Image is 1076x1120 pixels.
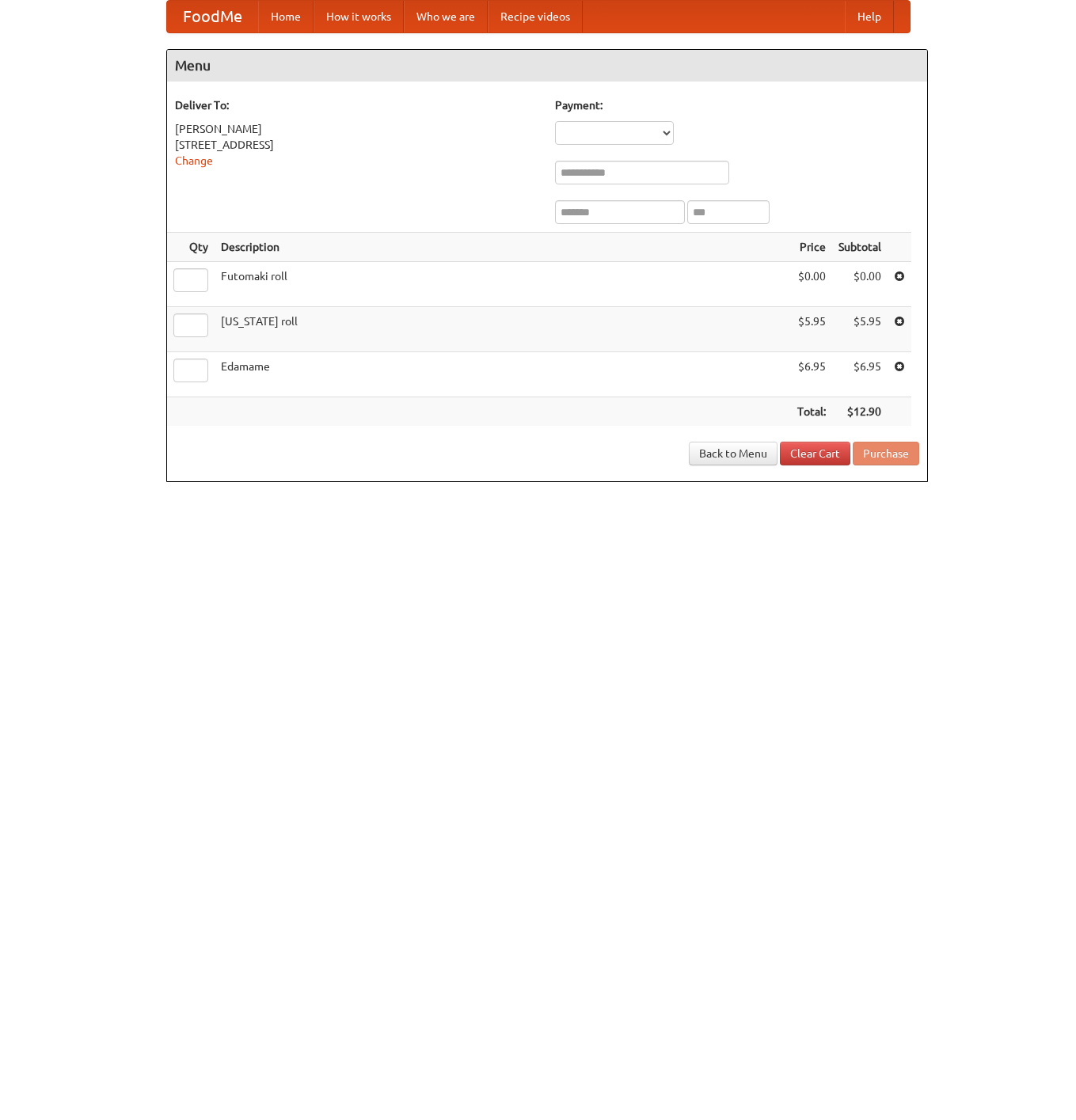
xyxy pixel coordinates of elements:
[791,262,832,307] td: $0.00
[791,307,832,352] td: $5.95
[832,233,888,262] th: Subtotal
[258,1,314,32] a: Home
[167,1,258,32] a: FoodMe
[488,1,583,32] a: Recipe videos
[780,442,850,465] a: Clear Cart
[314,1,404,32] a: How it works
[791,352,832,397] td: $6.95
[845,1,894,32] a: Help
[215,352,791,397] td: Edamame
[175,154,213,167] a: Change
[791,397,832,427] th: Total:
[832,307,888,352] td: $5.95
[215,307,791,352] td: [US_STATE] roll
[853,442,919,465] button: Purchase
[215,233,791,262] th: Description
[832,352,888,397] td: $6.95
[175,137,539,153] div: [STREET_ADDRESS]
[175,97,539,113] h5: Deliver To:
[832,397,888,427] th: $12.90
[404,1,488,32] a: Who we are
[167,233,215,262] th: Qty
[215,262,791,307] td: Futomaki roll
[555,97,919,113] h5: Payment:
[167,50,927,82] h4: Menu
[791,233,832,262] th: Price
[832,262,888,307] td: $0.00
[689,442,778,465] a: Back to Menu
[175,121,539,137] div: [PERSON_NAME]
